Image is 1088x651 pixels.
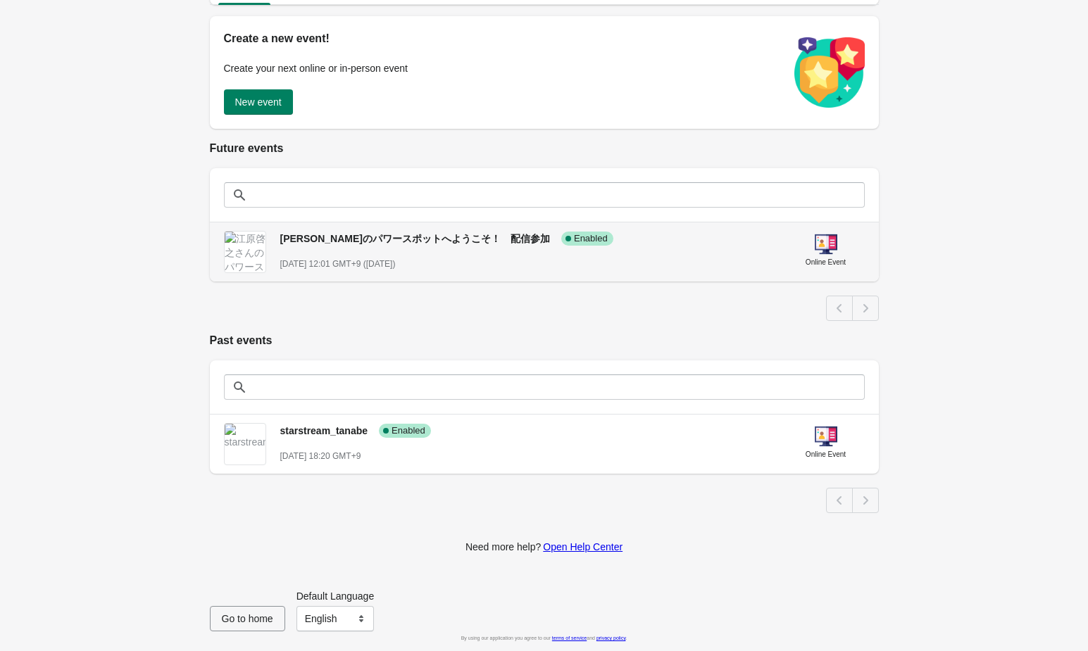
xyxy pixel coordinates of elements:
[280,451,361,461] span: [DATE] 18:20 GMT+9
[465,541,541,552] span: Need more help?
[210,613,285,624] a: Go to home
[826,488,879,513] nav: Pagination
[552,636,587,640] a: terms of service
[225,232,265,272] img: 江原啓之さんのパワースポットへようこそ！ 配信参加
[235,96,282,108] span: New event
[224,89,293,115] button: New event
[815,233,837,255] img: online-event-5d64391802a09ceff1f8b055f10f5880.png
[596,636,626,640] a: privacy policy
[224,30,780,47] h2: Create a new event!
[815,425,837,448] img: online-event-5d64391802a09ceff1f8b055f10f5880.png
[806,255,846,270] div: Online Event
[225,424,265,464] img: starstream_tanabe
[210,631,879,645] div: By using our application you agree to our and .
[210,606,285,631] button: Go to home
[224,61,780,75] p: Create your next online or in-person event
[280,259,396,269] span: [DATE] 12:01 GMT+9 ([DATE])
[296,589,375,603] label: Default Language
[543,541,623,552] a: Open Help Center
[280,425,368,436] span: starstream_tanabe
[826,296,879,321] nav: Pagination
[222,613,273,624] span: Go to home
[806,448,846,462] div: Online Event
[210,140,879,157] h2: Future events
[210,332,879,349] h2: Past events
[280,233,550,244] span: [PERSON_NAME]のパワースポットへようこそ！ 配信参加
[574,233,608,244] span: Enabled
[392,425,425,436] span: Enabled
